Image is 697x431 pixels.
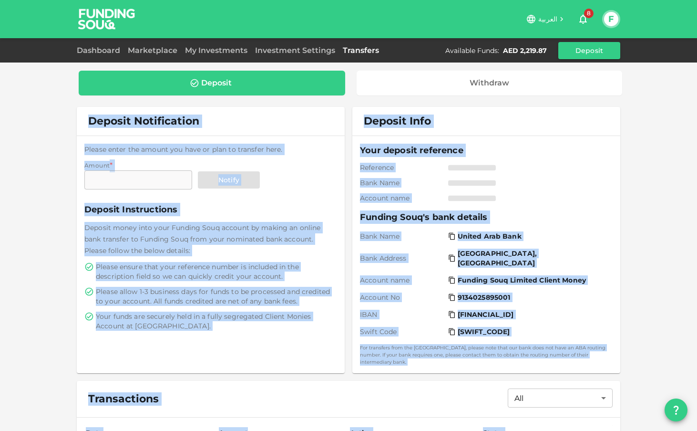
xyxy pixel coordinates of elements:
a: Deposit [79,71,345,95]
span: Account name [360,193,444,203]
span: Your deposit reference [360,144,613,157]
div: Deposit [201,78,232,88]
a: Dashboard [77,46,124,55]
button: 8 [574,10,593,29]
div: Withdraw [470,78,509,88]
span: Please allow 1-3 business days for funds to be processed and credited to your account. All funds ... [96,287,335,306]
a: My Investments [181,46,251,55]
span: [GEOGRAPHIC_DATA], [GEOGRAPHIC_DATA] [458,249,607,268]
span: [SWIFT_CODE] [458,327,510,336]
button: F [604,12,618,26]
span: Please enter the amount you have or plan to transfer here. [84,145,283,154]
span: [FINANCIAL_ID] [458,310,514,319]
div: Available Funds : [445,46,499,55]
span: IBAN [360,310,444,319]
span: Funding Souq Limited Client Money [458,275,586,285]
a: Investment Settings [251,46,339,55]
small: For transfers from the [GEOGRAPHIC_DATA], please note that our bank does not have an ABA routing ... [360,344,613,366]
span: Deposit Info [364,115,431,128]
div: All [508,389,613,408]
a: Withdraw [357,71,623,95]
button: Deposit [558,42,620,59]
span: 8 [584,9,594,18]
span: Funding Souq's bank details [360,210,613,224]
span: United Arab Bank [458,231,522,241]
span: Bank Address [360,253,444,263]
span: Reference [360,163,444,172]
a: Marketplace [124,46,181,55]
span: Please ensure that your reference number is included in the description field so we can quickly c... [96,262,335,281]
span: 9134025895001 [458,293,511,302]
span: Deposit Notification [88,115,199,127]
span: Bank Name [360,178,444,188]
span: Account name [360,275,444,285]
span: Your funds are securely held in a fully segregated Client Monies Account at [GEOGRAPHIC_DATA]. [96,312,335,331]
a: Transfers [339,46,383,55]
span: Account No [360,293,444,302]
span: Deposit money into your Funding Souq account by making an online bank transfer to Funding Souq fr... [84,223,320,255]
button: question [665,399,687,421]
span: Deposit Instructions [84,203,337,216]
span: العربية [538,15,557,23]
span: Transactions [88,392,159,406]
span: Bank Name [360,231,444,241]
div: AED 2,219.87 [503,46,547,55]
span: Swift Code [360,327,444,336]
